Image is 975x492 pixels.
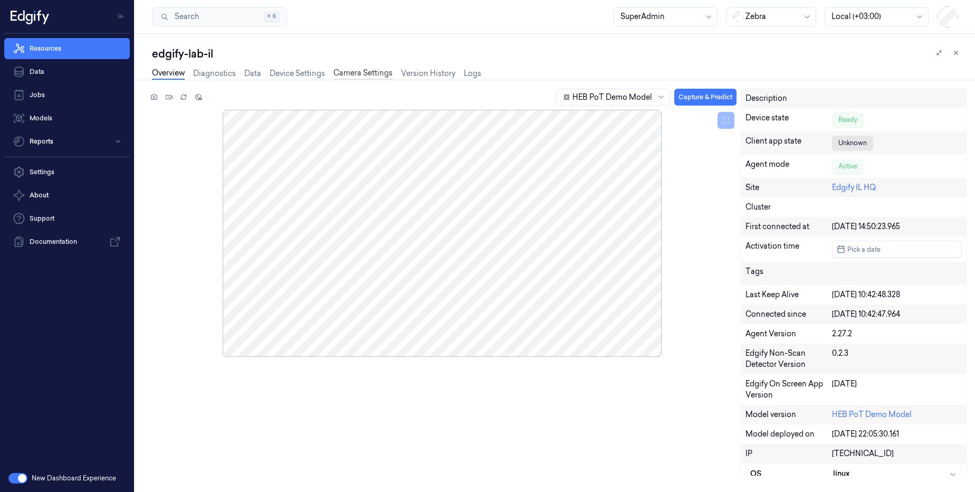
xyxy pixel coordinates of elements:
[193,68,236,79] a: Diagnostics
[832,289,962,300] div: [DATE] 10:42:48.328
[832,429,962,440] div: [DATE] 22:05:30.161
[4,108,130,129] a: Models
[4,231,130,252] a: Documentation
[832,183,876,192] a: Edgify IL HQ
[674,89,737,106] button: Capture & Predict
[745,202,962,213] div: Cluster
[745,221,832,232] div: First connected at
[745,289,832,300] div: Last Keep Alive
[270,68,325,79] a: Device Settings
[4,131,130,152] button: Reports
[745,241,832,258] div: Activation time
[832,136,873,150] div: Unknown
[833,468,957,479] div: linux
[832,410,912,419] a: HEB PoT Demo Model
[745,448,832,459] div: IP
[464,68,481,79] a: Logs
[745,379,832,401] div: Edgify On Screen App Version
[832,309,962,320] div: [DATE] 10:42:47.964
[832,328,962,339] div: 2.27.2
[750,468,833,479] div: OS
[832,221,962,232] div: [DATE] 14:50:23.965
[745,409,832,420] div: Model version
[832,241,962,258] button: Pick a date
[832,112,864,127] div: Ready
[745,159,832,174] div: Agent mode
[832,159,864,174] div: Active
[746,464,961,484] button: OSlinux
[832,448,962,459] div: [TECHNICAL_ID]
[4,84,130,106] a: Jobs
[4,208,130,229] a: Support
[113,8,130,25] button: Toggle Navigation
[333,68,393,80] a: Camera Settings
[401,68,455,79] a: Version History
[745,182,832,193] div: Site
[745,93,832,104] div: Description
[745,328,832,339] div: Agent Version
[832,348,962,370] div: 0.2.3
[4,185,130,206] button: About
[745,136,832,150] div: Client app state
[745,429,832,440] div: Model deployed on
[4,61,130,82] a: Data
[244,68,261,79] a: Data
[745,266,832,281] div: Tags
[152,68,185,80] a: Overview
[845,244,881,254] span: Pick a date
[4,162,130,183] a: Settings
[170,11,199,22] span: Search
[745,112,832,127] div: Device state
[832,379,962,401] div: [DATE]
[745,348,832,370] div: Edgify Non-Scan Detector Version
[4,38,130,59] a: Resources
[152,46,967,61] div: edgify-lab-il
[152,7,287,26] button: Search⌘K
[745,309,832,320] div: Connected since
